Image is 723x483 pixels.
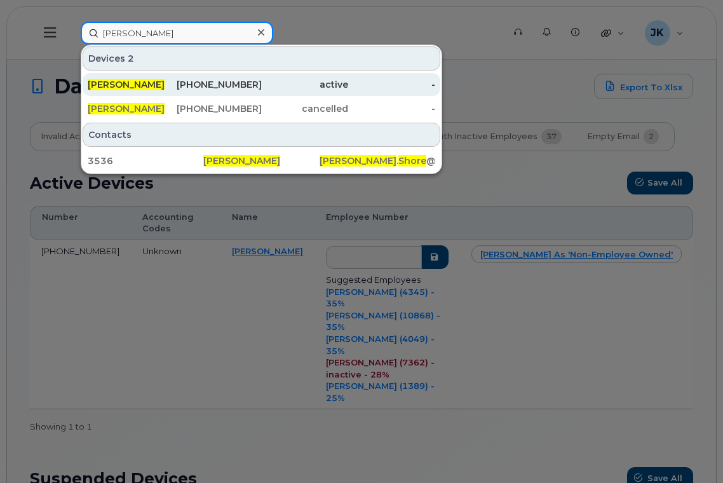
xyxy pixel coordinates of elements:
[88,79,165,90] span: [PERSON_NAME]
[348,102,435,115] div: -
[83,97,440,120] a: [PERSON_NAME][PHONE_NUMBER]cancelled-
[83,149,440,172] a: 3536[PERSON_NAME][PERSON_NAME].Shore@[DOMAIN_NAME]
[320,154,435,167] div: . @[DOMAIN_NAME]
[175,102,262,115] div: [PHONE_NUMBER]
[398,155,426,167] span: Shore
[88,103,165,114] span: [PERSON_NAME]
[128,52,134,65] span: 2
[83,46,440,71] div: Devices
[348,78,435,91] div: -
[203,155,280,167] span: [PERSON_NAME]
[83,73,440,96] a: [PERSON_NAME][PHONE_NUMBER]active-
[175,78,262,91] div: [PHONE_NUMBER]
[262,102,349,115] div: cancelled
[83,123,440,147] div: Contacts
[88,154,203,167] div: 3536
[262,78,349,91] div: active
[320,155,396,167] span: [PERSON_NAME]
